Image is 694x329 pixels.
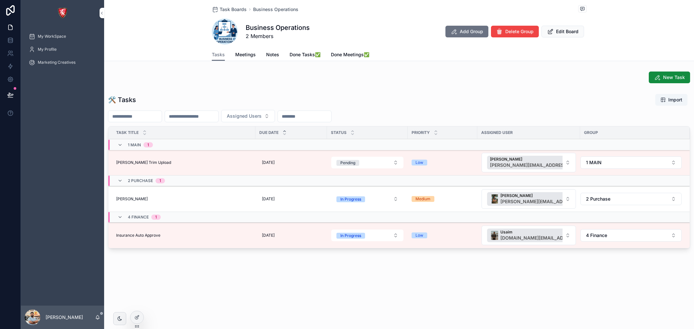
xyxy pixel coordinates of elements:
button: Select Button [331,193,403,205]
span: Task Boards [220,6,247,13]
a: My WorkSpace [25,31,100,42]
a: Done Meetings✅ [331,49,369,62]
span: 2 Purchase [586,196,610,202]
div: Pending [340,160,355,166]
a: Marketing Creatives [25,57,100,68]
span: [DATE] [262,160,275,165]
a: Select Button [481,225,576,245]
span: [DATE] [262,233,275,238]
a: Select Button [481,152,576,173]
a: [PERSON_NAME] Trim Upload [116,160,252,165]
a: [DATE] [259,230,323,241]
span: Add Group [460,28,483,35]
a: Low [412,232,473,238]
button: Delete Group [491,26,539,37]
span: Edit Board [556,28,578,35]
a: Business Operations [253,6,298,13]
span: 4 Finance [586,232,607,239]
a: Meetings [235,49,256,62]
span: My WorkSpace [38,34,66,39]
button: Select Button [482,226,576,245]
button: Select Button [331,157,403,168]
span: Done Meetings✅ [331,51,369,58]
button: New Task [649,72,690,83]
a: [DATE] [259,194,323,204]
span: Group [584,130,598,135]
span: 4 Finance [128,215,149,220]
div: Low [415,160,423,165]
span: 2 Purchase [128,178,153,183]
a: Done Tasks✅ [290,49,320,62]
a: [DATE] [259,157,323,168]
a: Select Button [580,192,682,205]
a: Medium [412,196,473,202]
span: Status [331,130,347,135]
a: [PERSON_NAME] [116,196,252,202]
div: Medium [415,196,430,202]
span: Usaim [500,230,605,235]
a: Select Button [331,229,404,242]
a: Select Button [331,156,404,169]
div: scrollable content [21,26,104,77]
span: Done Tasks✅ [290,51,320,58]
span: [PERSON_NAME][EMAIL_ADDRESS][PERSON_NAME][DOMAIN_NAME] [490,162,594,168]
span: [PERSON_NAME] Trim Upload [116,160,171,165]
span: Meetings [235,51,256,58]
button: Select Button [221,110,275,122]
span: Marketing Creatives [38,60,75,65]
button: Select Button [482,153,576,172]
span: 1 MAIN [586,159,602,166]
a: Select Button [580,156,682,169]
span: Task Title [116,130,139,135]
a: Notes [266,49,279,62]
span: Assigned Users [227,113,262,119]
span: [PERSON_NAME][EMAIL_ADDRESS][DOMAIN_NAME] [500,198,605,205]
span: New Task [663,74,685,81]
button: Add Group [445,26,488,37]
button: Select Button [331,230,403,241]
a: Low [412,160,473,165]
span: Priority [412,130,430,135]
button: Edit Board [541,26,584,37]
span: [DOMAIN_NAME][EMAIL_ADDRESS][DOMAIN_NAME] [500,235,605,241]
button: Select Button [580,156,682,169]
span: Tasks [212,51,225,58]
img: App logo [57,8,68,18]
a: Select Button [580,229,682,242]
a: Insurance Auto Approve [116,233,252,238]
span: Insurance Auto Approve [116,233,160,238]
p: [PERSON_NAME] [46,314,83,321]
a: Tasks [212,49,225,61]
span: 2 Members [246,32,310,40]
a: Task Boards [212,6,247,13]
div: 1 [147,142,149,148]
span: 1 MAIN [128,142,141,148]
button: Unselect 26 [487,156,604,169]
div: In Progress [340,233,361,239]
span: [PERSON_NAME] [500,193,605,198]
span: Notes [266,51,279,58]
div: In Progress [340,196,361,202]
button: Select Button [482,189,576,209]
button: Select Button [580,193,682,205]
button: Unselect 2 [487,192,614,206]
span: Import [668,97,682,103]
button: Import [655,94,687,106]
span: [PERSON_NAME] [490,157,594,162]
span: My Profile [38,47,57,52]
span: [PERSON_NAME] [116,196,148,202]
h1: Business Operations [246,23,310,32]
span: [DATE] [262,196,275,202]
a: Select Button [331,193,404,205]
button: Unselect 16 [487,229,614,242]
div: 1 [159,178,161,183]
div: 1 [155,215,157,220]
div: Low [415,232,423,238]
a: My Profile [25,44,100,55]
h1: 🛠 Tasks [108,95,136,104]
span: Delete Group [505,28,534,35]
span: Assigned User [481,130,513,135]
button: Select Button [580,229,682,242]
